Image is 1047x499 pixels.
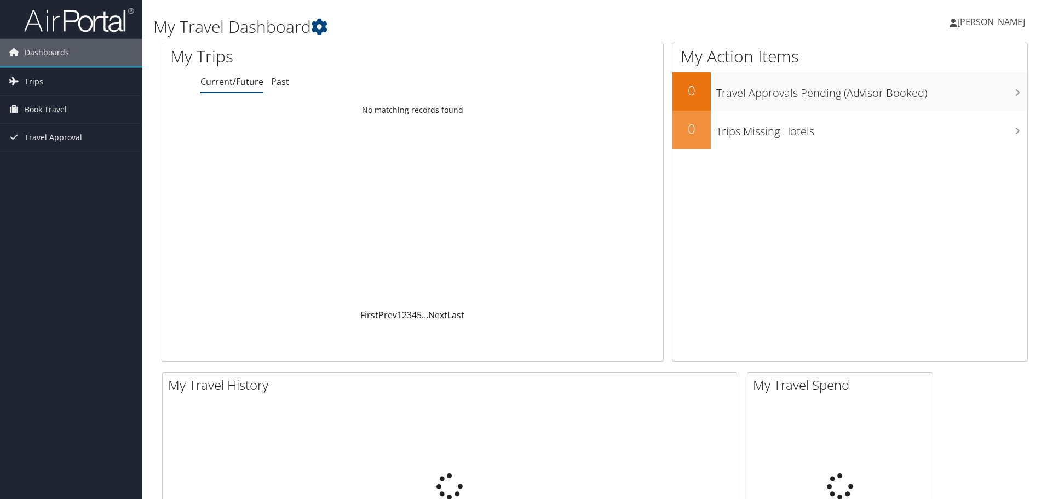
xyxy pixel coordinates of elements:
[25,96,67,123] span: Book Travel
[397,309,402,321] a: 1
[672,111,1027,149] a: 0Trips Missing Hotels
[378,309,397,321] a: Prev
[672,119,711,138] h2: 0
[402,309,407,321] a: 2
[25,39,69,66] span: Dashboards
[950,5,1036,38] a: [PERSON_NAME]
[24,7,134,33] img: airportal-logo.png
[360,309,378,321] a: First
[672,45,1027,68] h1: My Action Items
[153,15,742,38] h1: My Travel Dashboard
[412,309,417,321] a: 4
[447,309,464,321] a: Last
[168,376,737,394] h2: My Travel History
[271,76,289,88] a: Past
[407,309,412,321] a: 3
[672,72,1027,111] a: 0Travel Approvals Pending (Advisor Booked)
[170,45,446,68] h1: My Trips
[422,309,428,321] span: …
[162,100,663,120] td: No matching records found
[716,118,1027,139] h3: Trips Missing Hotels
[672,81,711,100] h2: 0
[428,309,447,321] a: Next
[25,124,82,151] span: Travel Approval
[417,309,422,321] a: 5
[716,80,1027,101] h3: Travel Approvals Pending (Advisor Booked)
[25,68,43,95] span: Trips
[957,16,1025,28] span: [PERSON_NAME]
[753,376,933,394] h2: My Travel Spend
[200,76,263,88] a: Current/Future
